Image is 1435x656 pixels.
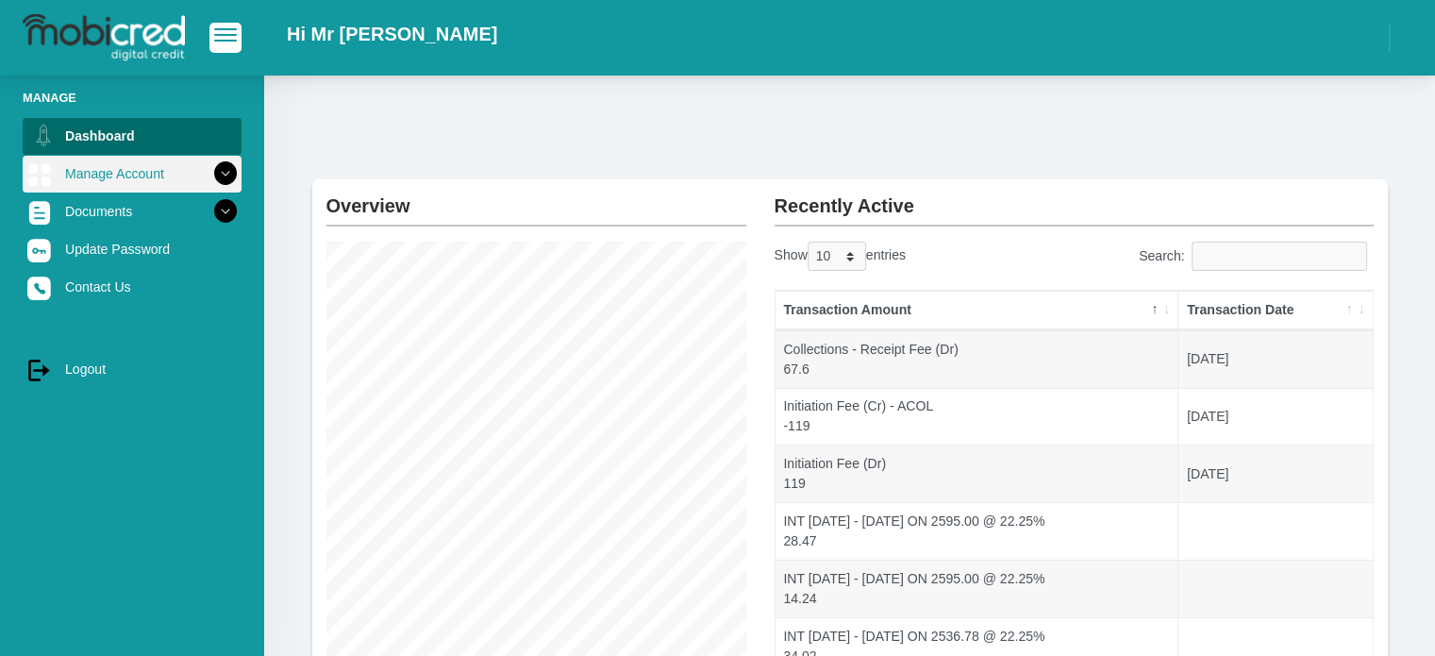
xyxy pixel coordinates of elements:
img: logo-mobicred.svg [23,14,185,61]
a: Manage Account [23,156,242,192]
td: INT [DATE] - [DATE] ON 2595.00 @ 22.25% 14.24 [776,560,1179,617]
td: INT [DATE] - [DATE] ON 2595.00 @ 22.25% 28.47 [776,502,1179,560]
label: Show entries [775,242,906,271]
td: [DATE] [1178,330,1372,388]
h2: Recently Active [775,179,1374,217]
th: Transaction Date: activate to sort column ascending [1178,291,1372,330]
li: Manage [23,89,242,107]
h2: Overview [326,179,746,217]
td: [DATE] [1178,388,1372,446]
a: Documents [23,193,242,229]
td: Initiation Fee (Cr) - ACOL -119 [776,388,1179,446]
h2: Hi Mr [PERSON_NAME] [287,23,497,45]
a: Update Password [23,231,242,267]
td: Collections - Receipt Fee (Dr) 67.6 [776,330,1179,388]
td: Initiation Fee (Dr) 119 [776,445,1179,502]
th: Transaction Amount: activate to sort column descending [776,291,1179,330]
a: Dashboard [23,118,242,154]
a: Contact Us [23,269,242,305]
td: [DATE] [1178,445,1372,502]
input: Search: [1192,242,1367,271]
a: Logout [23,351,242,387]
select: Showentries [808,242,866,271]
label: Search: [1139,242,1374,271]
